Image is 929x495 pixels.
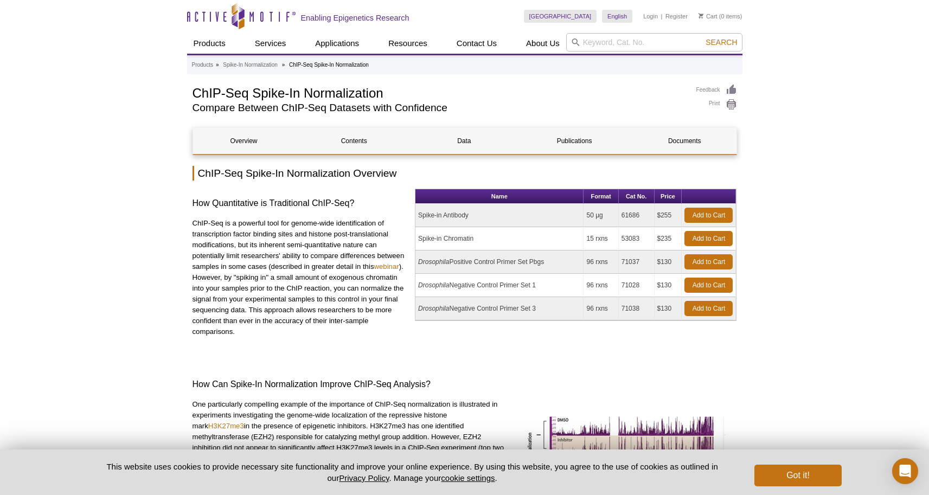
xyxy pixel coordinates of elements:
th: Cat No. [619,189,655,204]
a: Print [696,99,737,111]
a: About Us [520,33,566,54]
li: » [282,62,285,68]
a: Privacy Policy [339,473,389,483]
a: Products [192,60,213,70]
p: ChIP-Seq is a powerful tool for genome-wide identification of transcription factor binding sites ... [193,218,407,337]
a: Add to Cart [684,254,733,269]
a: webinar [374,262,399,271]
button: Got it! [754,465,841,486]
a: [GEOGRAPHIC_DATA] [524,10,597,23]
li: (0 items) [699,10,742,23]
i: Drosophila [418,258,449,266]
td: 96 rxns [584,274,618,297]
td: 96 rxns [584,250,618,274]
a: Contact Us [450,33,503,54]
a: Add to Cart [684,301,733,316]
a: Publications [523,128,625,154]
i: Drosophila [418,281,449,289]
li: | [661,10,663,23]
td: 96 rxns [584,297,618,320]
p: This website uses cookies to provide necessary site functionality and improve your online experie... [88,461,737,484]
a: Resources [382,33,434,54]
a: Cart [699,12,717,20]
h2: ChIP-Seq Spike-In Normalization Overview [193,166,737,181]
td: $130 [655,250,682,274]
a: Register [665,12,688,20]
a: English [602,10,632,23]
h1: ChIP-Seq Spike-In Normalization [193,84,685,100]
th: Format [584,189,618,204]
span: Search [706,38,737,47]
td: 53083 [619,227,655,250]
div: Open Intercom Messenger [892,458,918,484]
a: Login [643,12,658,20]
li: » [216,62,219,68]
td: Negative Control Primer Set 1 [415,274,584,297]
td: Positive Control Primer Set Pbgs [415,250,584,274]
a: Products [187,33,232,54]
a: Add to Cart [684,208,733,223]
h2: Compare Between ChIP-Seq Datasets with Confidence [193,103,685,113]
input: Keyword, Cat. No. [566,33,742,52]
a: Contents [303,128,405,154]
h2: Enabling Epigenetics Research [301,13,409,23]
a: Data [413,128,515,154]
button: Search [702,37,740,47]
td: 71038 [619,297,655,320]
td: Spike-in Antibody [415,204,584,227]
li: ChIP-Seq Spike-In Normalization [289,62,369,68]
h3: How Quantitative is Traditional ChIP-Seq? [193,197,407,210]
h3: How Can Spike-In Normalization Improve ChIP-Seq Analysis? [193,378,737,391]
td: Negative Control Primer Set 3 [415,297,584,320]
a: Add to Cart [684,278,733,293]
th: Price [655,189,682,204]
td: 50 µg [584,204,618,227]
a: Documents [633,128,735,154]
td: 71037 [619,250,655,274]
td: $130 [655,274,682,297]
a: Applications [309,33,366,54]
td: 61686 [619,204,655,227]
img: Your Cart [699,13,703,18]
button: cookie settings [441,473,495,483]
td: 15 rxns [584,227,618,250]
i: Drosophila [418,305,449,312]
td: $130 [655,297,682,320]
td: $235 [655,227,682,250]
a: Overview [193,128,295,154]
th: Name [415,189,584,204]
a: Add to Cart [684,231,733,246]
td: $255 [655,204,682,227]
td: Spike-in Chromatin [415,227,584,250]
a: Spike-In Normalization [223,60,278,70]
a: Services [248,33,293,54]
td: 71028 [619,274,655,297]
a: H3K27me3 [208,422,244,430]
a: Feedback [696,84,737,96]
p: One particularly compelling example of the importance of ChIP-Seq normalization is illustrated in... [193,399,505,464]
